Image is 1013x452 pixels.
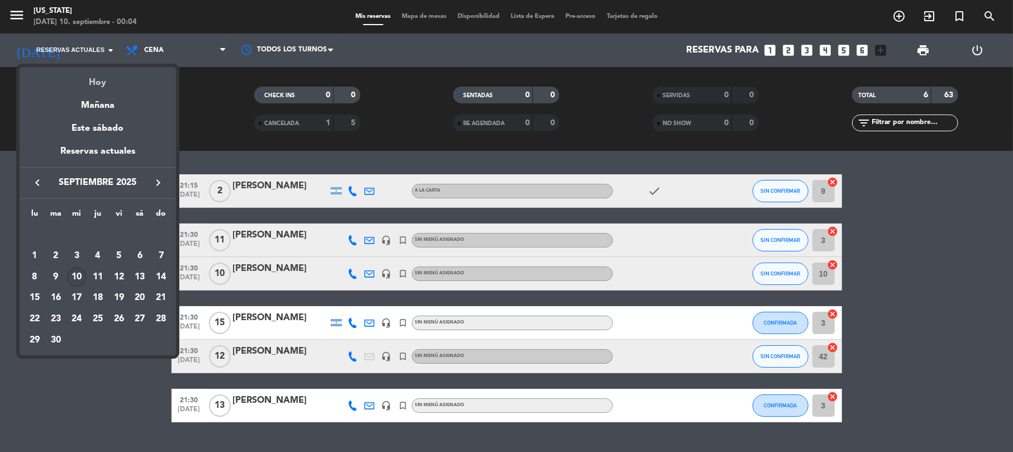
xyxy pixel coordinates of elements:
div: 27 [130,310,149,329]
div: 30 [46,331,65,350]
th: viernes [108,207,130,225]
td: 9 de septiembre de 2025 [45,267,66,288]
th: jueves [87,207,108,225]
div: 24 [67,310,86,329]
div: Hoy [20,67,176,90]
td: 21 de septiembre de 2025 [150,287,172,308]
td: 29 de septiembre de 2025 [24,330,45,351]
div: 26 [110,310,129,329]
button: keyboard_arrow_left [27,175,47,190]
div: 6 [130,246,149,265]
div: 23 [46,310,65,329]
td: 14 de septiembre de 2025 [150,267,172,288]
div: 28 [151,310,170,329]
div: 19 [110,288,129,307]
td: 18 de septiembre de 2025 [87,287,108,308]
span: septiembre 2025 [47,175,148,190]
div: 2 [46,246,65,265]
i: keyboard_arrow_right [151,176,165,189]
td: 10 de septiembre de 2025 [66,267,87,288]
td: 19 de septiembre de 2025 [108,287,130,308]
td: 20 de septiembre de 2025 [130,287,151,308]
div: 22 [25,310,44,329]
div: 10 [67,268,86,287]
td: 16 de septiembre de 2025 [45,287,66,308]
div: 7 [151,246,170,265]
div: 13 [130,268,149,287]
i: keyboard_arrow_left [31,176,44,189]
div: 21 [151,288,170,307]
div: Este sábado [20,113,176,144]
td: 12 de septiembre de 2025 [108,267,130,288]
th: lunes [24,207,45,225]
div: 15 [25,288,44,307]
td: 17 de septiembre de 2025 [66,287,87,308]
div: Mañana [20,90,176,113]
div: 11 [88,268,107,287]
td: 26 de septiembre de 2025 [108,308,130,330]
th: martes [45,207,66,225]
th: sábado [130,207,151,225]
div: 1 [25,246,44,265]
td: SEP. [24,224,172,245]
td: 11 de septiembre de 2025 [87,267,108,288]
div: 4 [88,246,107,265]
td: 28 de septiembre de 2025 [150,308,172,330]
td: 24 de septiembre de 2025 [66,308,87,330]
td: 13 de septiembre de 2025 [130,267,151,288]
th: domingo [150,207,172,225]
td: 27 de septiembre de 2025 [130,308,151,330]
td: 30 de septiembre de 2025 [45,330,66,351]
td: 8 de septiembre de 2025 [24,267,45,288]
div: 3 [67,246,86,265]
td: 6 de septiembre de 2025 [130,245,151,267]
td: 7 de septiembre de 2025 [150,245,172,267]
div: 16 [46,288,65,307]
button: keyboard_arrow_right [148,175,168,190]
div: 12 [110,268,129,287]
div: 17 [67,288,86,307]
td: 2 de septiembre de 2025 [45,245,66,267]
div: 9 [46,268,65,287]
td: 22 de septiembre de 2025 [24,308,45,330]
div: Reservas actuales [20,144,176,167]
div: 14 [151,268,170,287]
td: 3 de septiembre de 2025 [66,245,87,267]
th: miércoles [66,207,87,225]
td: 15 de septiembre de 2025 [24,287,45,308]
td: 23 de septiembre de 2025 [45,308,66,330]
div: 20 [130,288,149,307]
td: 5 de septiembre de 2025 [108,245,130,267]
td: 25 de septiembre de 2025 [87,308,108,330]
div: 29 [25,331,44,350]
td: 1 de septiembre de 2025 [24,245,45,267]
div: 25 [88,310,107,329]
div: 8 [25,268,44,287]
div: 5 [110,246,129,265]
div: 18 [88,288,107,307]
td: 4 de septiembre de 2025 [87,245,108,267]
